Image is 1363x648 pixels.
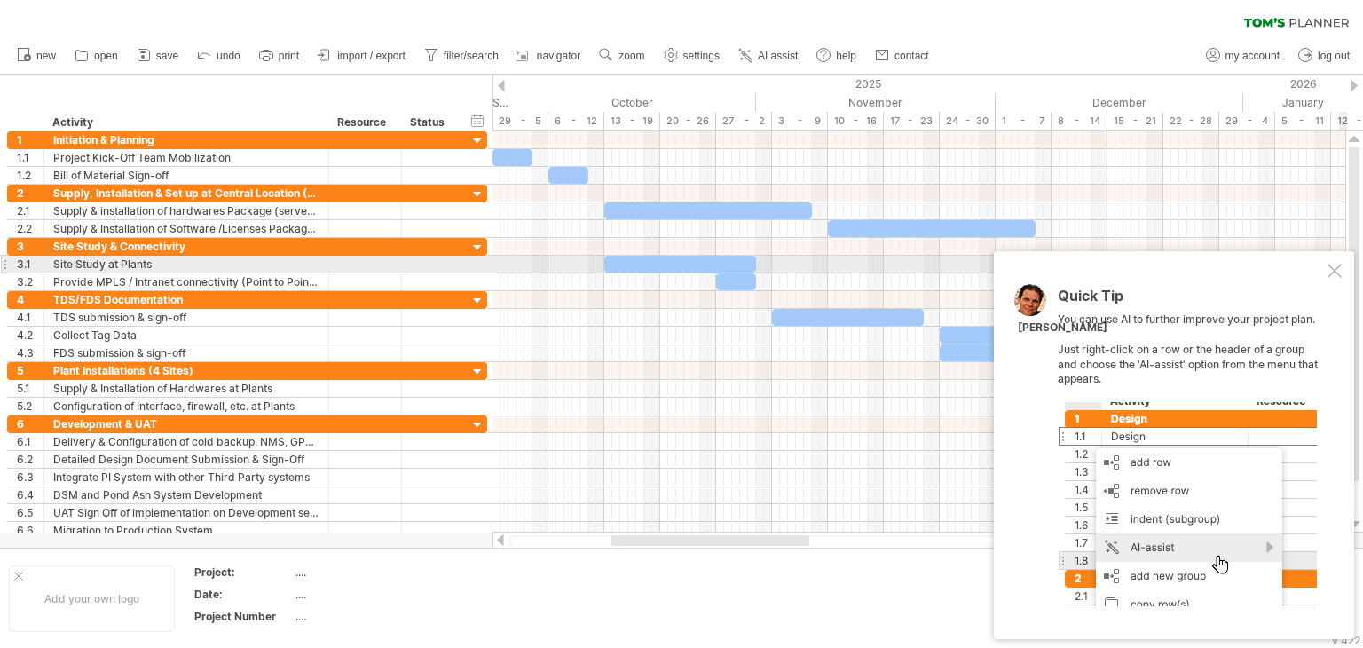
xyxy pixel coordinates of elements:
[12,44,61,67] a: new
[756,93,996,112] div: November 2025
[94,50,118,62] span: open
[660,112,716,130] div: 20 - 26
[618,50,644,62] span: zoom
[812,44,862,67] a: help
[1332,634,1360,647] div: v 422
[53,185,319,202] div: Supply, Installation & Set up at Central Location (Data Centre)
[52,114,319,131] div: Activity
[217,50,240,62] span: undo
[17,504,43,521] div: 6.5
[996,93,1243,112] div: December 2025
[295,587,445,602] div: ....
[17,327,43,344] div: 4.2
[420,44,504,67] a: filter/search
[836,50,856,62] span: help
[595,44,650,67] a: zoom
[295,609,445,624] div: ....
[410,114,449,131] div: Status
[53,451,319,468] div: Detailed Design Document Submission & Sign-Off
[53,504,319,521] div: UAT Sign Off of implementation on Development server & Start of warranty period
[1318,50,1350,62] span: log out
[53,344,319,361] div: FDS submission & sign-off
[734,44,803,67] a: AI assist
[1201,44,1285,67] a: my account
[772,112,828,130] div: 3 - 9
[469,256,486,274] div: scroll to activity
[940,112,996,130] div: 24 - 30
[1018,320,1107,336] div: [PERSON_NAME]
[1052,112,1107,130] div: 8 - 14
[1107,112,1163,130] div: 15 - 21
[537,50,580,62] span: navigator
[17,167,43,184] div: 1.2
[996,112,1052,130] div: 1 - 7
[17,522,43,539] div: 6.6
[53,415,319,432] div: Development & UAT
[53,469,319,486] div: Integrate PI System with other Third Party systems
[53,327,319,344] div: Collect Tag Data
[17,451,43,468] div: 6.2
[53,433,319,450] div: Delivery & Configuration of cold backup, NMS, GPS servers
[194,587,292,602] div: Date:
[1219,112,1275,130] div: 29 - 4
[53,522,319,539] div: Migration to Production System
[513,44,586,67] a: navigator
[548,112,604,130] div: 6 - 12
[17,131,43,148] div: 1
[53,398,319,415] div: Configuration of Interface, firewall, etc. at Plants
[36,50,56,62] span: new
[17,220,43,237] div: 2.2
[9,565,175,632] div: Add your own logo
[193,44,246,67] a: undo
[53,238,319,255] div: Site Study & Connectivity
[17,380,43,397] div: 5.1
[758,50,798,62] span: AI assist
[492,112,548,130] div: 29 - 5
[871,44,934,67] a: contact
[1058,288,1324,312] div: Quick Tip
[683,50,720,62] span: settings
[17,149,43,166] div: 1.1
[659,44,725,67] a: settings
[53,149,319,166] div: Project Kick-Off Team Mobilization
[53,362,319,379] div: Plant Installations (4 Sites)
[17,256,43,273] div: 3.1
[17,238,43,255] div: 3
[337,50,406,62] span: import / export
[337,114,391,131] div: Resource
[17,486,43,503] div: 6.4
[17,469,43,486] div: 6.3
[17,362,43,379] div: 5
[17,185,43,202] div: 2
[53,131,319,148] div: Initiation & Planning
[194,609,292,624] div: Project Number
[132,44,184,67] a: save
[17,309,43,326] div: 4.1
[53,273,319,290] div: Provide MPLS / Intranet connectivity (Point to Point) between power stations interface node and G...
[53,486,319,503] div: DSM and Pond Ash System Development
[17,202,43,219] div: 2.1
[156,50,178,62] span: save
[444,50,499,62] span: filter/search
[295,565,445,580] div: ....
[1225,50,1280,62] span: my account
[313,44,411,67] a: import / export
[604,112,660,130] div: 13 - 19
[53,202,319,219] div: Supply & installation of hardwares Package (servers, firewalls, etc.) at central location
[53,309,319,326] div: TDS submission & sign-off
[70,44,123,67] a: open
[1058,288,1324,606] div: You can use AI to further improve your project plan. Just right-click on a row or the header of a...
[53,167,319,184] div: Bill of Material Sign-off
[279,50,299,62] span: print
[884,112,940,130] div: 17 - 23
[1294,44,1355,67] a: log out
[17,291,43,308] div: 4
[53,291,319,308] div: TDS/FDS Documentation
[1275,112,1331,130] div: 5 - 11
[894,50,929,62] span: contact
[53,256,319,273] div: Site Study at Plants
[716,112,772,130] div: 27 - 2
[53,380,319,397] div: Supply & Installation of Hardwares at Plants
[508,93,756,112] div: October 2025
[17,433,43,450] div: 6.1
